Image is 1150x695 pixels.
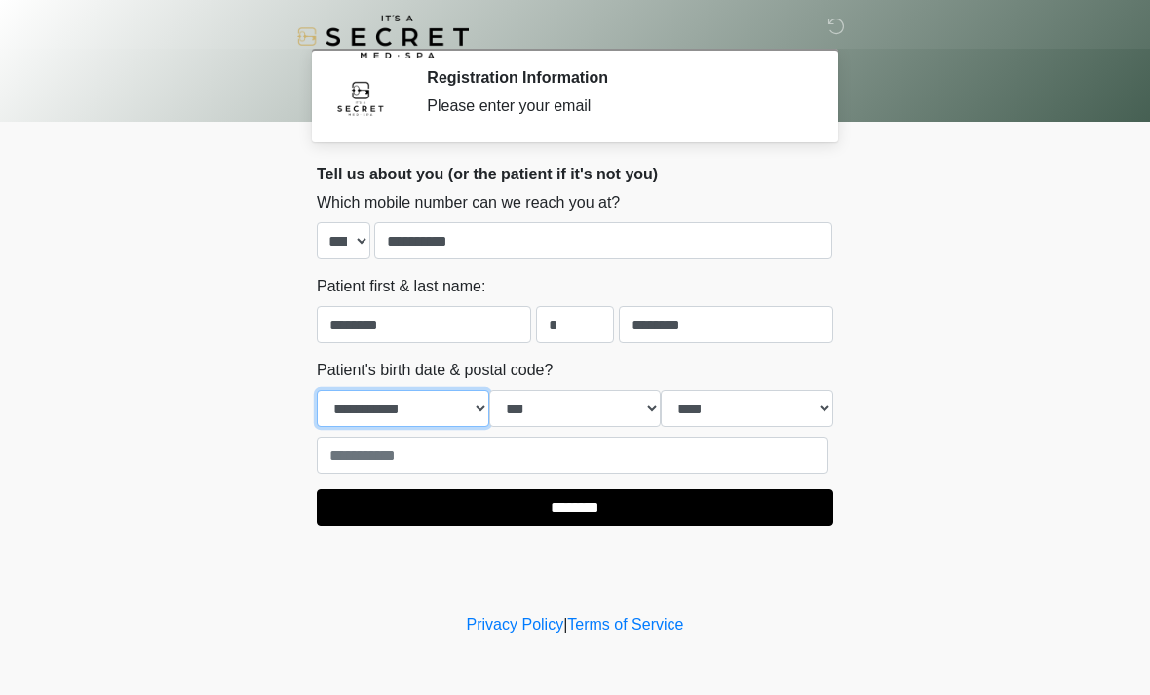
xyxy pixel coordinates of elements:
h2: Registration Information [427,68,804,87]
h2: Tell us about you (or the patient if it's not you) [317,165,833,183]
a: | [563,616,567,633]
img: Agent Avatar [331,68,390,127]
label: Which mobile number can we reach you at? [317,191,620,214]
label: Patient first & last name: [317,275,485,298]
img: It's A Secret Med Spa Logo [297,15,469,58]
a: Privacy Policy [467,616,564,633]
a: Terms of Service [567,616,683,633]
label: Patient's birth date & postal code? [317,359,553,382]
div: Please enter your email [427,95,804,118]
